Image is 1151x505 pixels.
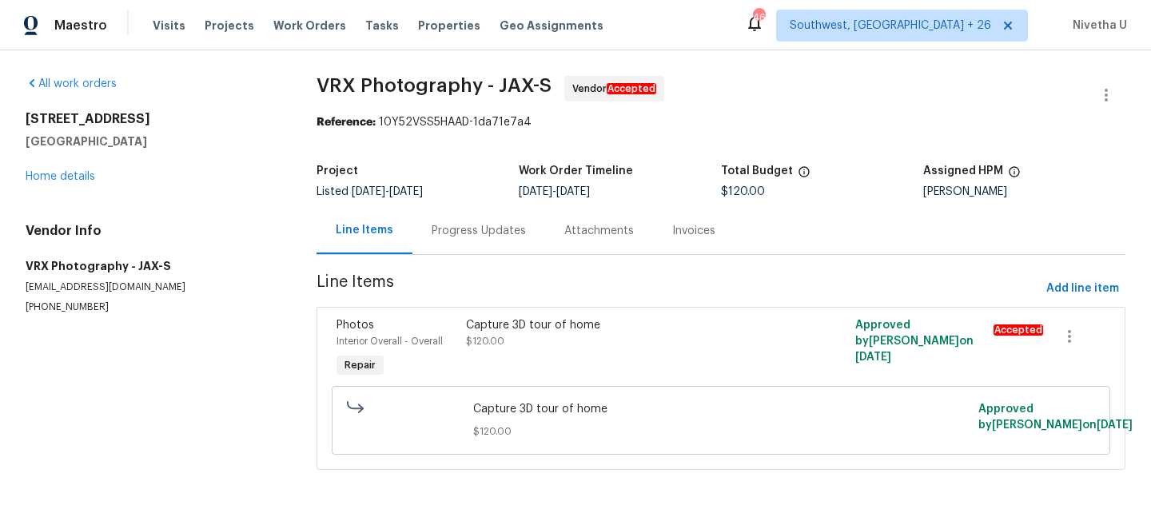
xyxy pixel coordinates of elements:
[978,404,1133,431] span: Approved by [PERSON_NAME] on
[855,320,974,363] span: Approved by [PERSON_NAME] on
[753,10,764,26] div: 468
[1066,18,1127,34] span: Nivetha U
[389,186,423,197] span: [DATE]
[54,18,107,34] span: Maestro
[365,20,399,31] span: Tasks
[519,186,552,197] span: [DATE]
[26,111,278,127] h2: [STREET_ADDRESS]
[923,165,1003,177] h5: Assigned HPM
[26,258,278,274] h5: VRX Photography - JAX-S
[790,18,991,34] span: Southwest, [GEOGRAPHIC_DATA] + 26
[338,357,382,373] span: Repair
[721,186,765,197] span: $120.00
[572,81,663,97] span: Vendor
[994,324,1043,336] em: Accepted
[317,274,1040,304] span: Line Items
[466,336,504,346] span: $120.00
[432,223,526,239] div: Progress Updates
[352,186,385,197] span: [DATE]
[26,78,117,89] a: All work orders
[519,165,633,177] h5: Work Order Timeline
[153,18,185,34] span: Visits
[564,223,634,239] div: Attachments
[466,317,781,333] div: Capture 3D tour of home
[26,223,278,239] h4: Vendor Info
[337,336,443,346] span: Interior Overall - Overall
[317,186,423,197] span: Listed
[317,165,358,177] h5: Project
[500,18,603,34] span: Geo Assignments
[336,222,393,238] div: Line Items
[317,76,552,95] span: VRX Photography - JAX-S
[672,223,715,239] div: Invoices
[855,352,891,363] span: [DATE]
[317,117,376,128] b: Reference:
[26,280,278,294] p: [EMAIL_ADDRESS][DOMAIN_NAME]
[26,171,95,182] a: Home details
[1008,165,1021,186] span: The hpm assigned to this work order.
[26,133,278,149] h5: [GEOGRAPHIC_DATA]
[473,401,969,417] span: Capture 3D tour of home
[607,83,656,94] em: Accepted
[317,114,1125,130] div: 10Y52VSS5HAAD-1da71e7a4
[556,186,590,197] span: [DATE]
[418,18,480,34] span: Properties
[273,18,346,34] span: Work Orders
[352,186,423,197] span: -
[923,186,1125,197] div: [PERSON_NAME]
[1046,279,1119,299] span: Add line item
[1097,420,1133,431] span: [DATE]
[337,320,374,331] span: Photos
[26,300,278,314] p: [PHONE_NUMBER]
[1040,274,1125,304] button: Add line item
[473,423,969,439] span: $120.00
[519,186,590,197] span: -
[721,165,793,177] h5: Total Budget
[798,165,810,186] span: The total cost of line items that have been proposed by Opendoor. This sum includes line items th...
[205,18,254,34] span: Projects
